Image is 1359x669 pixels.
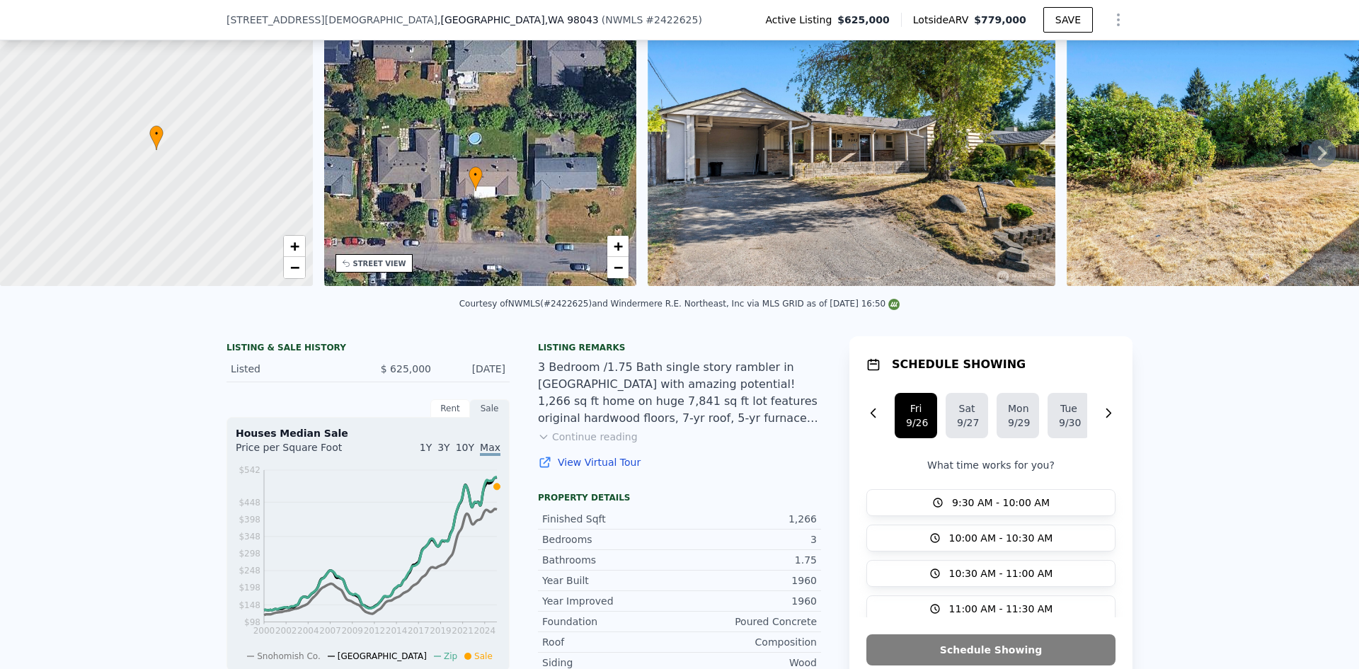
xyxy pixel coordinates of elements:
[239,498,260,508] tspan: $448
[957,401,977,416] div: Sat
[679,553,817,567] div: 1.75
[542,532,679,547] div: Bedrooms
[244,617,260,627] tspan: $98
[866,634,1116,665] button: Schedule Showing
[149,125,164,150] div: •
[474,626,496,636] tspan: 2024
[239,549,260,559] tspan: $298
[381,363,431,374] span: $ 625,000
[239,515,260,525] tspan: $398
[545,14,599,25] span: , WA 98043
[679,594,817,608] div: 1960
[679,614,817,629] div: Poured Concrete
[297,626,319,636] tspan: 2004
[236,440,368,463] div: Price per Square Foot
[614,237,623,255] span: +
[949,602,1053,616] span: 11:00 AM - 11:30 AM
[442,362,505,376] div: [DATE]
[906,401,926,416] div: Fri
[456,442,474,453] span: 10Y
[239,532,260,542] tspan: $348
[542,614,679,629] div: Foundation
[765,13,837,27] span: Active Listing
[430,399,470,418] div: Rent
[408,626,430,636] tspan: 2017
[289,258,299,276] span: −
[470,399,510,418] div: Sale
[974,14,1026,25] span: $779,000
[236,426,500,440] div: Houses Median Sale
[239,566,260,576] tspan: $248
[1059,401,1079,416] div: Tue
[648,14,1055,286] img: Sale: 167571578 Parcel: 103631627
[239,600,260,610] tspan: $148
[946,393,988,438] button: Sat9/27
[444,651,457,661] span: Zip
[231,362,357,376] div: Listed
[949,566,1053,581] span: 10:30 AM - 11:00 AM
[866,595,1116,622] button: 11:00 AM - 11:30 AM
[469,166,483,191] div: •
[149,127,164,140] span: •
[602,13,702,27] div: ( )
[1059,416,1079,430] div: 9/30
[866,458,1116,472] p: What time works for you?
[257,651,321,661] span: Snohomish Co.
[679,512,817,526] div: 1,266
[957,416,977,430] div: 9/27
[542,594,679,608] div: Year Improved
[542,573,679,588] div: Year Built
[895,393,937,438] button: Fri9/26
[866,560,1116,587] button: 10:30 AM - 11:00 AM
[538,359,821,427] div: 3 Bedroom /1.75 Bath single story rambler in [GEOGRAPHIC_DATA] with amazing potential! 1,266 sq f...
[538,492,821,503] div: Property details
[888,299,900,310] img: NWMLS Logo
[226,342,510,356] div: LISTING & SALE HISTORY
[997,393,1039,438] button: Mon9/29
[239,465,260,475] tspan: $542
[1048,393,1090,438] button: Tue9/30
[906,416,926,430] div: 9/26
[866,525,1116,551] button: 10:00 AM - 10:30 AM
[469,168,483,181] span: •
[284,236,305,257] a: Zoom in
[459,299,900,309] div: Courtesy of NWMLS (#2422625) and Windermere R.E. Northeast, Inc via MLS GRID as of [DATE] 16:50
[952,496,1050,510] span: 9:30 AM - 10:00 AM
[437,442,449,453] span: 3Y
[538,455,821,469] a: View Virtual Tour
[679,532,817,547] div: 3
[913,13,974,27] span: Lotside ARV
[1043,7,1093,33] button: SAVE
[474,651,493,661] span: Sale
[364,626,386,636] tspan: 2012
[837,13,890,27] span: $625,000
[605,14,643,25] span: NWMLS
[538,342,821,353] div: Listing remarks
[353,258,406,269] div: STREET VIEW
[538,430,638,444] button: Continue reading
[226,13,437,27] span: [STREET_ADDRESS][DEMOGRAPHIC_DATA]
[437,13,599,27] span: , [GEOGRAPHIC_DATA]
[319,626,341,636] tspan: 2007
[542,512,679,526] div: Finished Sqft
[542,635,679,649] div: Roof
[949,531,1053,545] span: 10:00 AM - 10:30 AM
[646,14,698,25] span: # 2422625
[452,626,474,636] tspan: 2021
[430,626,452,636] tspan: 2019
[866,489,1116,516] button: 9:30 AM - 10:00 AM
[679,573,817,588] div: 1960
[1008,416,1028,430] div: 9/29
[679,635,817,649] div: Composition
[338,651,427,661] span: [GEOGRAPHIC_DATA]
[284,257,305,278] a: Zoom out
[614,258,623,276] span: −
[386,626,408,636] tspan: 2014
[892,356,1026,373] h1: SCHEDULE SHOWING
[480,442,500,456] span: Max
[607,236,629,257] a: Zoom in
[1104,6,1132,34] button: Show Options
[420,442,432,453] span: 1Y
[542,553,679,567] div: Bathrooms
[607,257,629,278] a: Zoom out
